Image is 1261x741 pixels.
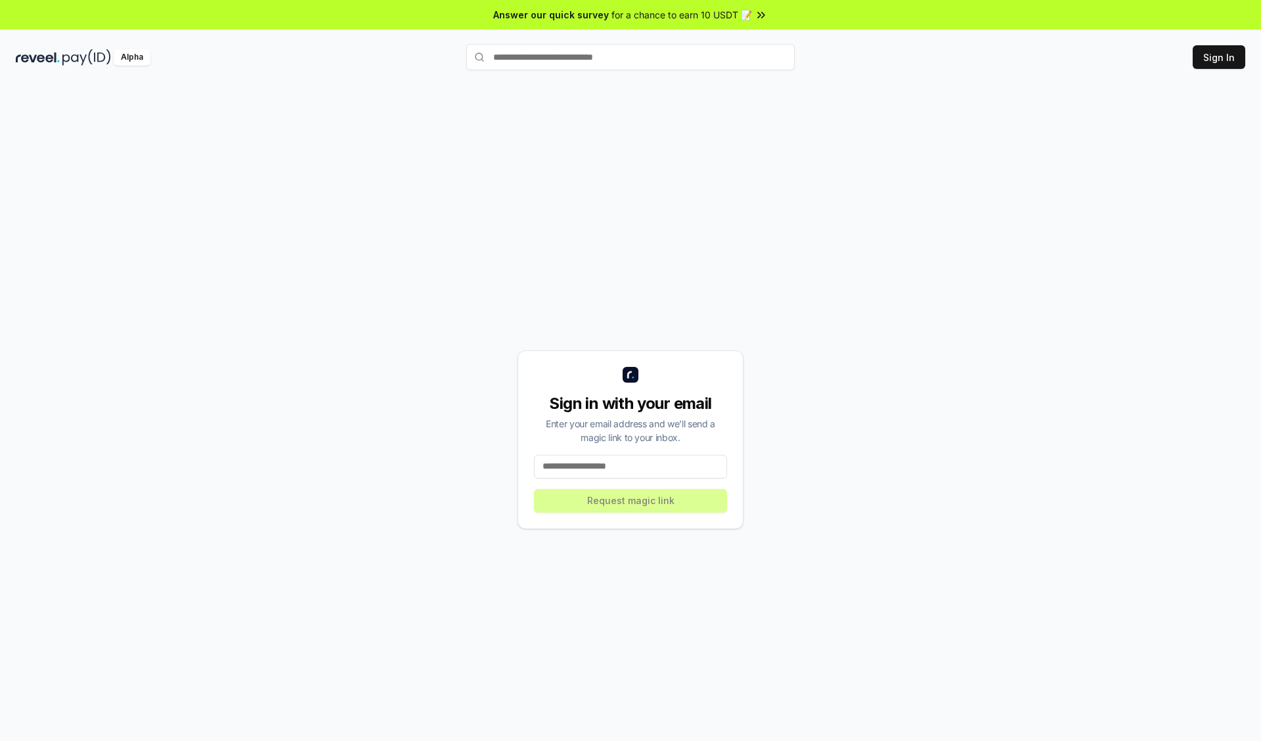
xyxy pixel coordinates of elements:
div: Enter your email address and we’ll send a magic link to your inbox. [534,417,727,444]
img: reveel_dark [16,49,60,66]
div: Alpha [114,49,150,66]
img: logo_small [623,367,638,383]
span: Answer our quick survey [493,8,609,22]
button: Sign In [1193,45,1245,69]
div: Sign in with your email [534,393,727,414]
span: for a chance to earn 10 USDT 📝 [611,8,752,22]
img: pay_id [62,49,111,66]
